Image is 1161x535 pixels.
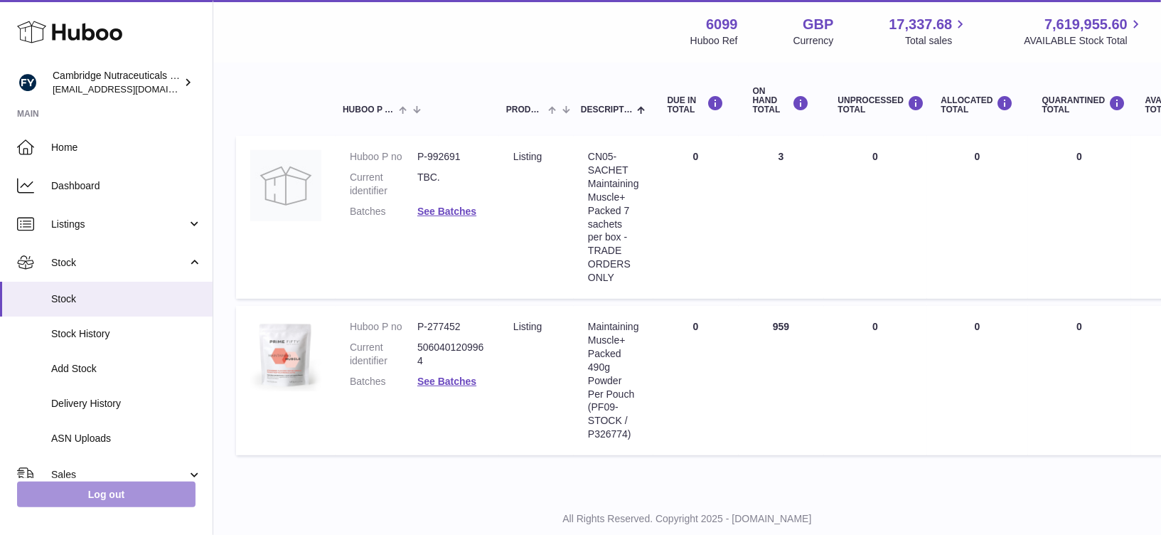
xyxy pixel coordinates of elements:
span: Total sales [905,34,968,48]
dt: Huboo P no [350,320,417,334]
span: Stock [51,292,202,306]
td: 959 [739,306,824,455]
div: Cambridge Nutraceuticals Ltd [53,69,181,96]
span: AVAILABLE Stock Total [1024,34,1144,48]
dt: Batches [350,375,417,388]
a: 7,619,955.60 AVAILABLE Stock Total [1024,15,1144,48]
img: huboo@camnutra.com [17,72,38,93]
div: ON HAND Total [753,87,810,115]
dt: Huboo P no [350,150,417,164]
span: Product Type [506,105,545,115]
dt: Current identifier [350,341,417,368]
td: 0 [653,306,739,455]
strong: GBP [803,15,833,34]
dd: 5060401209964 [417,341,485,368]
span: Home [51,141,202,154]
td: 3 [739,136,824,299]
div: Currency [793,34,834,48]
td: 0 [927,306,1028,455]
img: product image [250,150,321,221]
span: listing [513,151,542,162]
dd: TBC. [417,171,485,198]
span: Delivery History [51,397,202,410]
strong: 6099 [706,15,738,34]
td: 0 [653,136,739,299]
div: DUE IN TOTAL [668,95,724,115]
span: listing [513,321,542,332]
div: UNPROCESSED Total [838,95,913,115]
span: 0 [1076,151,1082,162]
div: Maintaining Muscle+ Packed 490g Powder Per Pouch (PF09-STOCK / P326774) [588,320,639,441]
div: QUARANTINED Total [1042,95,1117,115]
span: ASN Uploads [51,432,202,445]
td: 0 [824,136,927,299]
a: See Batches [417,376,476,387]
span: Stock [51,256,187,270]
div: Huboo Ref [690,34,738,48]
div: CN05-SACHET Maintaining Muscle+ Packed 7 sachets per box - TRADE ORDERS ONLY [588,150,639,285]
span: Listings [51,218,187,231]
span: Huboo P no [343,105,395,115]
span: [EMAIL_ADDRESS][DOMAIN_NAME] [53,83,209,95]
a: 17,337.68 Total sales [889,15,968,48]
p: All Rights Reserved. Copyright 2025 - [DOMAIN_NAME] [225,512,1150,526]
span: 17,337.68 [889,15,952,34]
a: See Batches [417,206,476,217]
span: 0 [1076,321,1082,332]
dd: P-992691 [417,150,485,164]
span: Sales [51,468,187,482]
span: Dashboard [51,179,202,193]
span: Add Stock [51,362,202,376]
td: 0 [927,136,1028,299]
a: Log out [17,482,196,507]
dt: Batches [350,205,417,218]
span: Stock History [51,327,202,341]
img: product image [250,320,321,391]
div: ALLOCATED Total [941,95,1014,115]
span: 7,619,955.60 [1044,15,1128,34]
span: Description [581,105,633,115]
dt: Current identifier [350,171,417,198]
dd: P-277452 [417,320,485,334]
td: 0 [824,306,927,455]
